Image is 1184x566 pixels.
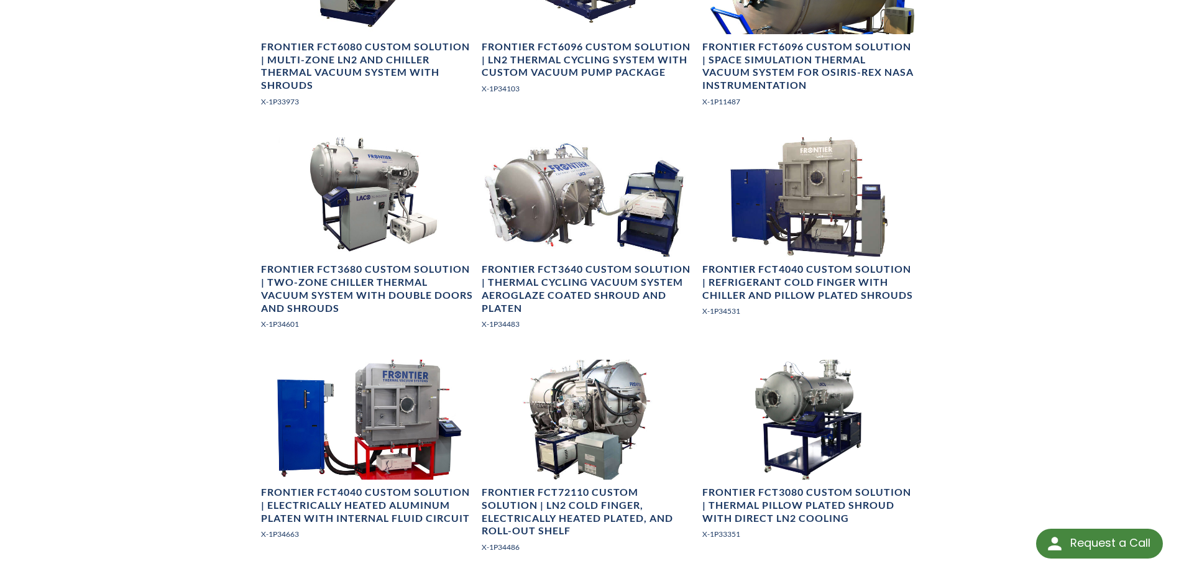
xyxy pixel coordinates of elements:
[261,96,474,107] p: X-1P33973
[702,360,916,550] a: Vacuum chamber full viewFrontier FCT3080 Custom Solution | Thermal Pillow Plated Shroud with Dire...
[702,486,916,524] h4: Frontier FCT3080 Custom Solution | Thermal Pillow Plated Shroud with Direct LN2 Cooling
[261,360,474,550] a: Vacuum chamber with chillerFrontier FCT4040 Custom Solution | Electrically Heated Aluminum Platen...
[482,318,695,330] p: X-1P34483
[482,360,695,563] a: Cylindrical vacuum chamberFrontier FCT72110 Custom Solution | LN2 Cold Finger, Electrically Heate...
[482,263,695,314] h4: Frontier FCT3640 Custom Solution | Thermal Cycling Vacuum System Aeroglaze Coated Shroud and Platen
[1070,529,1150,557] div: Request a Call
[702,137,916,327] a: Vacuum Chamber with chillerFrontier FCT4040 Custom Solution | Refrigerant Cold Finger with Chille...
[702,96,916,107] p: X-1P11487
[261,263,474,314] h4: Frontier FCT3680 Custom Solution | Two-Zone Chiller Thermal Vacuum System with Double Doors and S...
[261,40,474,92] h4: Frontier FCT6080 Custom Solution | Multi-Zone LN2 and Chiller Thermal Vacuum System with Shrouds
[702,40,916,92] h4: Frontier FCT6096 Custom Solution | Space Simulation Thermal Vacuum System for OSIRIS-REx NASA Ins...
[482,486,695,537] h4: Frontier FCT72110 Custom Solution | LN2 Cold Finger, Electrically Heated Plated, and Roll-out Shelf
[702,263,916,301] h4: Frontier FCT4040 Custom Solution | Refrigerant Cold Finger with Chiller and Pillow Plated Shrouds
[702,528,916,540] p: X-1P33351
[702,305,916,317] p: X-1P34531
[261,528,474,540] p: X-1P34663
[261,486,474,524] h4: Frontier FCT4040 Custom Solution | Electrically Heated Aluminum Platen with Internal Fluid Circuit
[1036,529,1163,559] div: Request a Call
[482,541,695,553] p: X-1P34486
[1045,534,1065,554] img: round button
[482,83,695,94] p: X-1P34103
[261,137,474,340] a: Image showing full view of vacuum chamber, controller and coolers/Frontier FCT3680 Custom Solutio...
[482,40,695,79] h4: Frontier FCT6096 Custom Solution | LN2 Thermal Cycling System with Custom Vacuum Pump Package
[261,318,474,330] p: X-1P34601
[482,137,695,340] a: Frontier Thermal Vacuum Chamber and Chiller System, angled viewFrontier FCT3640 Custom Solution |...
